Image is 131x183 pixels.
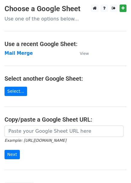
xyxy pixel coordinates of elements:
[5,40,126,48] h4: Use a recent Google Sheet:
[80,51,89,56] small: View
[5,16,126,22] p: Use one of the options below...
[5,150,20,159] input: Next
[5,75,126,82] h4: Select another Google Sheet:
[74,51,89,56] a: View
[5,116,126,123] h4: Copy/paste a Google Sheet URL:
[5,126,123,137] input: Paste your Google Sheet URL here
[5,51,33,56] a: Mail Merge
[5,87,27,96] a: Select...
[5,5,126,13] h3: Choose a Google Sheet
[5,138,66,143] small: Example: [URL][DOMAIN_NAME]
